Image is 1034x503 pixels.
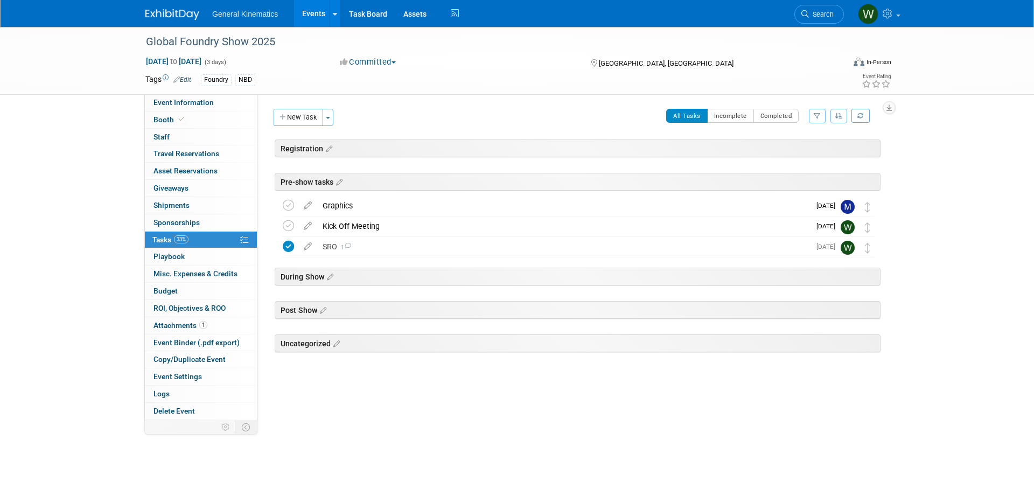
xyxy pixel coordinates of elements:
[324,271,333,282] a: Edit sections
[153,304,226,312] span: ROI, Objectives & ROO
[153,184,188,192] span: Giveaways
[841,220,855,234] img: Whitney Swanson
[152,235,188,244] span: Tasks
[854,58,864,66] img: Format-Inperson.png
[317,217,810,235] div: Kick Off Meeting
[145,9,199,20] img: ExhibitDay
[145,266,257,282] a: Misc. Expenses & Credits
[809,10,834,18] span: Search
[153,115,186,124] span: Booth
[336,57,400,68] button: Committed
[212,10,278,18] span: General Kinematics
[153,407,195,415] span: Delete Event
[780,56,891,72] div: Event Format
[275,334,881,352] div: Uncategorized
[145,403,257,420] a: Delete Event
[145,317,257,334] a: Attachments1
[235,74,255,86] div: NBD
[866,58,891,66] div: In-Person
[153,218,200,227] span: Sponsorships
[816,202,841,209] span: [DATE]
[145,197,257,214] a: Shipments
[841,241,855,255] img: Whitney Swanson
[169,57,179,66] span: to
[235,420,257,434] td: Toggle Event Tabs
[816,222,841,230] span: [DATE]
[174,235,188,243] span: 33%
[298,242,317,251] a: edit
[865,243,870,253] i: Move task
[153,98,214,107] span: Event Information
[145,368,257,385] a: Event Settings
[145,163,257,179] a: Asset Reservations
[317,237,810,256] div: SRO
[298,221,317,231] a: edit
[841,200,855,214] img: Matthew Mangoni
[153,389,170,398] span: Logs
[145,351,257,368] a: Copy/Duplicate Event
[153,166,218,175] span: Asset Reservations
[145,300,257,317] a: ROI, Objectives & ROO
[153,338,240,347] span: Event Binder (.pdf export)
[851,109,870,123] a: Refresh
[153,321,207,330] span: Attachments
[145,283,257,299] a: Budget
[862,74,891,79] div: Event Rating
[753,109,799,123] button: Completed
[599,59,733,67] span: [GEOGRAPHIC_DATA], [GEOGRAPHIC_DATA]
[274,109,323,126] button: New Task
[153,287,178,295] span: Budget
[201,74,232,86] div: Foundry
[865,202,870,212] i: Move task
[153,269,237,278] span: Misc. Expenses & Credits
[323,143,332,153] a: Edit sections
[865,222,870,233] i: Move task
[816,243,841,250] span: [DATE]
[204,59,226,66] span: (3 days)
[666,109,708,123] button: All Tasks
[275,301,881,319] div: Post Show
[145,232,257,248] a: Tasks33%
[142,32,828,52] div: Global Foundry Show 2025
[333,176,343,187] a: Edit sections
[145,57,202,66] span: [DATE] [DATE]
[153,132,170,141] span: Staff
[317,197,810,215] div: Graphics
[794,5,844,24] a: Search
[145,74,191,86] td: Tags
[275,173,881,191] div: Pre-show tasks
[153,355,226,364] span: Copy/Duplicate Event
[145,334,257,351] a: Event Binder (.pdf export)
[145,111,257,128] a: Booth
[153,252,185,261] span: Playbook
[317,304,326,315] a: Edit sections
[173,76,191,83] a: Edit
[145,180,257,197] a: Giveaways
[145,248,257,265] a: Playbook
[858,4,878,24] img: Whitney Swanson
[331,338,340,348] a: Edit sections
[298,201,317,211] a: edit
[275,268,881,285] div: During Show
[145,214,257,231] a: Sponsorships
[153,201,190,209] span: Shipments
[145,386,257,402] a: Logs
[275,139,881,157] div: Registration
[145,94,257,111] a: Event Information
[145,145,257,162] a: Travel Reservations
[179,116,184,122] i: Booth reservation complete
[153,149,219,158] span: Travel Reservations
[153,372,202,381] span: Event Settings
[216,420,235,434] td: Personalize Event Tab Strip
[707,109,754,123] button: Incomplete
[337,244,351,251] span: 1
[145,129,257,145] a: Staff
[199,321,207,329] span: 1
